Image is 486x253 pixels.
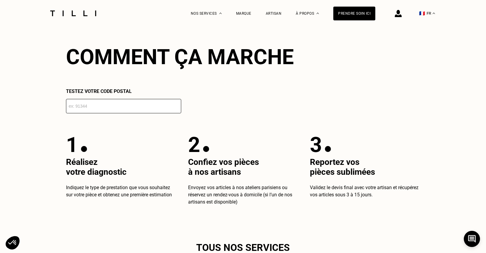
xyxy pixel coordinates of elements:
a: Artisan [266,11,282,16]
span: 🇫🇷 [419,10,425,16]
span: Validez le devis final avec votre artisan et récupérez vos articles sous 3 à 15 jours. [310,185,418,198]
img: Menu déroulant [219,13,222,14]
span: Reportez vos [310,157,359,167]
span: Indiquez le type de prestation que vous souhaitez sur votre pièce et obtenez une première estimation [66,185,172,198]
p: Testez votre code postal [66,88,420,94]
img: Logo du service de couturière Tilli [48,10,98,16]
a: Prendre soin ici [333,7,375,20]
p: 1 [66,132,78,157]
span: votre diagnostic [66,167,127,177]
p: 3 [310,132,322,157]
span: Envoyez vos articles à nos ateliers parisiens ou réservez un rendez-vous à domicile (si l’un de n... [188,185,292,205]
p: 2 [188,132,200,157]
img: menu déroulant [433,13,435,14]
img: Menu déroulant à propos [316,13,319,14]
span: pièces sublimées [310,167,375,177]
span: à nos artisans [188,167,241,177]
input: ex: 91344 [66,99,181,113]
img: icône connexion [395,10,402,17]
a: Marque [236,11,251,16]
span: Réalisez [66,157,97,167]
h2: Comment ça marche [66,45,420,69]
span: Confiez vos pièces [188,157,259,167]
